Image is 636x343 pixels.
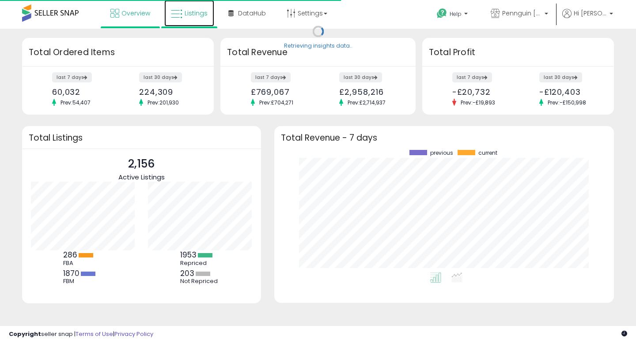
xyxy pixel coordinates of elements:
[251,87,311,97] div: £769,067
[180,268,194,279] b: 203
[339,72,382,82] label: last 30 days
[429,46,607,59] h3: Total Profit
[562,9,613,29] a: Hi [PERSON_NAME]
[478,150,497,156] span: current
[543,99,591,106] span: Prev: -£150,998
[121,9,150,18] span: Overview
[63,260,103,267] div: FBA
[450,10,462,18] span: Help
[255,99,298,106] span: Prev: £704,271
[227,46,409,59] h3: Total Revenue
[339,87,400,97] div: £2,958,216
[63,268,79,279] b: 1870
[9,330,41,338] strong: Copyright
[436,8,447,19] i: Get Help
[539,72,582,82] label: last 30 days
[574,9,607,18] span: Hi [PERSON_NAME]
[114,330,153,338] a: Privacy Policy
[29,134,254,141] h3: Total Listings
[52,72,92,82] label: last 7 days
[281,134,607,141] h3: Total Revenue - 7 days
[539,87,598,97] div: -£120,403
[343,99,390,106] span: Prev: £2,714,937
[456,99,500,106] span: Prev: -£19,893
[284,42,352,50] div: Retrieving insights data..
[63,278,103,285] div: FBM
[9,330,153,339] div: seller snap | |
[430,150,453,156] span: previous
[180,260,220,267] div: Repriced
[29,46,207,59] h3: Total Ordered Items
[238,9,266,18] span: DataHub
[118,156,165,172] p: 2,156
[452,72,492,82] label: last 7 days
[139,87,198,97] div: 224,309
[185,9,208,18] span: Listings
[139,72,182,82] label: last 30 days
[56,99,95,106] span: Prev: 54,407
[143,99,183,106] span: Prev: 201,930
[180,278,220,285] div: Not Repriced
[76,330,113,338] a: Terms of Use
[118,172,165,182] span: Active Listings
[502,9,542,18] span: Pennguin [GEOGRAPHIC_DATA]
[430,1,477,29] a: Help
[180,250,197,260] b: 1953
[452,87,511,97] div: -£20,732
[52,87,111,97] div: 60,032
[251,72,291,82] label: last 7 days
[63,250,77,260] b: 286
